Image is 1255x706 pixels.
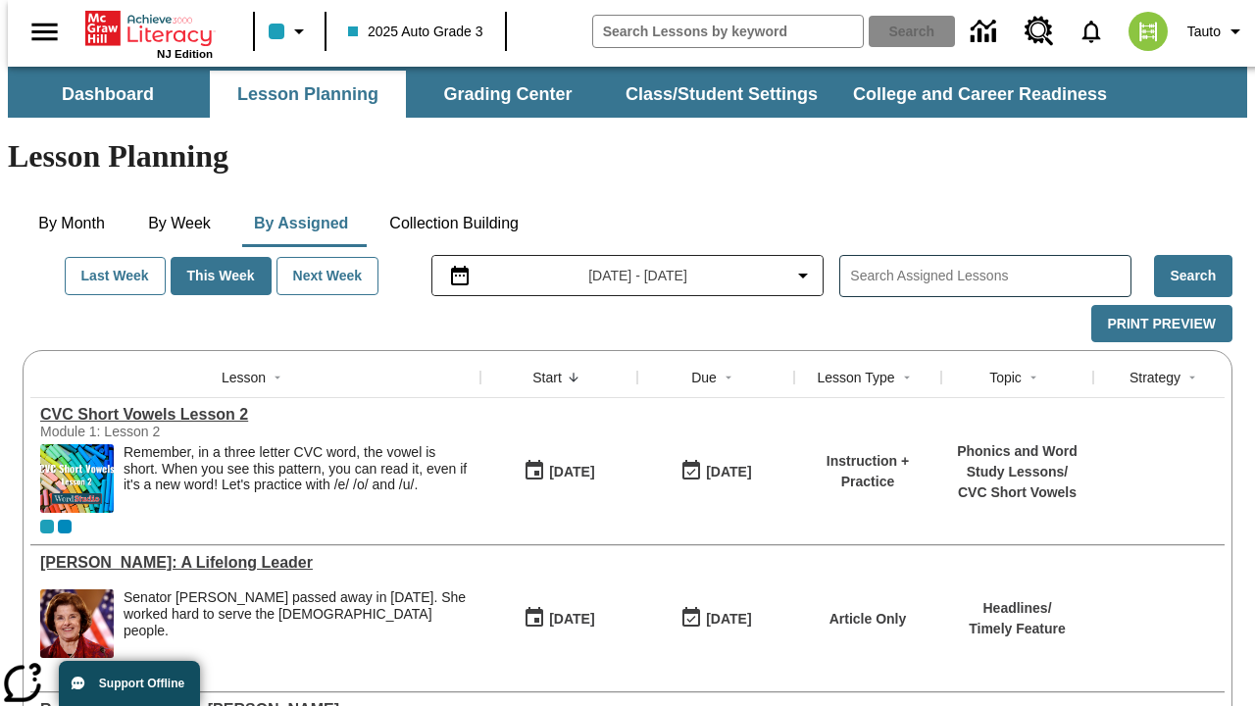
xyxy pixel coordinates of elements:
[261,14,319,49] button: Class color is light blue. Change class color
[1091,305,1232,343] button: Print Preview
[210,71,406,118] button: Lesson Planning
[969,598,1066,619] p: Headlines /
[1022,366,1045,389] button: Sort
[348,22,483,42] span: 2025 Auto Grade 3
[130,200,228,247] button: By Week
[532,368,562,387] div: Start
[850,262,1129,290] input: Search Assigned Lessons
[59,661,200,706] button: Support Offline
[124,589,471,638] div: Senator [PERSON_NAME] passed away in [DATE]. She worked hard to serve the [DEMOGRAPHIC_DATA] people.
[99,677,184,690] span: Support Offline
[817,368,894,387] div: Lesson Type
[157,48,213,60] span: NJ Edition
[1180,14,1255,49] button: Profile/Settings
[1066,6,1117,57] a: Notifications
[40,554,471,572] a: Dianne Feinstein: A Lifelong Leader, Lessons
[65,257,166,295] button: Last Week
[85,7,213,60] div: Home
[549,460,594,484] div: [DATE]
[1129,368,1180,387] div: Strategy
[691,368,717,387] div: Due
[804,451,931,492] p: Instruction + Practice
[1117,6,1180,57] button: Select a new avatar
[549,607,594,631] div: [DATE]
[674,453,758,490] button: 09/03/25: Last day the lesson can be accessed
[85,9,213,48] a: Home
[58,520,72,533] div: OL 2025 Auto Grade 4
[969,619,1066,639] p: Timely Feature
[23,200,121,247] button: By Month
[593,16,863,47] input: search field
[10,71,206,118] button: Dashboard
[8,67,1247,118] div: SubNavbar
[440,264,816,287] button: Select the date range menu item
[238,200,364,247] button: By Assigned
[989,368,1022,387] div: Topic
[1180,366,1204,389] button: Sort
[1187,22,1221,42] span: Tauto
[8,71,1125,118] div: SubNavbar
[1154,255,1232,297] button: Search
[562,366,585,389] button: Sort
[706,607,751,631] div: [DATE]
[40,520,54,533] div: Current Class
[706,460,751,484] div: [DATE]
[124,444,471,493] p: Remember, in a three letter CVC word, the vowel is short. When you see this pattern, you can read...
[674,600,758,637] button: 09/03/25: Last day the lesson can be accessed
[171,257,272,295] button: This Week
[791,264,815,287] svg: Collapse Date Range Filter
[276,257,379,295] button: Next Week
[837,71,1123,118] button: College and Career Readiness
[717,366,740,389] button: Sort
[8,138,1247,175] h1: Lesson Planning
[410,71,606,118] button: Grading Center
[895,366,919,389] button: Sort
[517,600,601,637] button: 09/03/25: First time the lesson was available
[610,71,833,118] button: Class/Student Settings
[1013,5,1066,58] a: Resource Center, Will open in new tab
[517,453,601,490] button: 09/03/25: First time the lesson was available
[40,406,471,424] div: CVC Short Vowels Lesson 2
[40,406,471,424] a: CVC Short Vowels Lesson 2, Lessons
[951,482,1083,503] p: CVC Short Vowels
[959,5,1013,59] a: Data Center
[124,444,471,513] div: Remember, in a three letter CVC word, the vowel is short. When you see this pattern, you can read...
[829,609,907,630] p: Article Only
[266,366,289,389] button: Sort
[1129,12,1168,51] img: avatar image
[40,589,114,658] img: Senator Dianne Feinstein of California smiles with the U.S. flag behind her.
[588,266,687,286] span: [DATE] - [DATE]
[374,200,534,247] button: Collection Building
[40,554,471,572] div: Dianne Feinstein: A Lifelong Leader
[16,3,74,61] button: Open side menu
[951,441,1083,482] p: Phonics and Word Study Lessons /
[124,589,471,658] div: Senator Dianne Feinstein passed away in September 2023. She worked hard to serve the American peo...
[40,424,334,439] div: Module 1: Lesson 2
[40,444,114,513] img: CVC Short Vowels Lesson 2.
[222,368,266,387] div: Lesson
